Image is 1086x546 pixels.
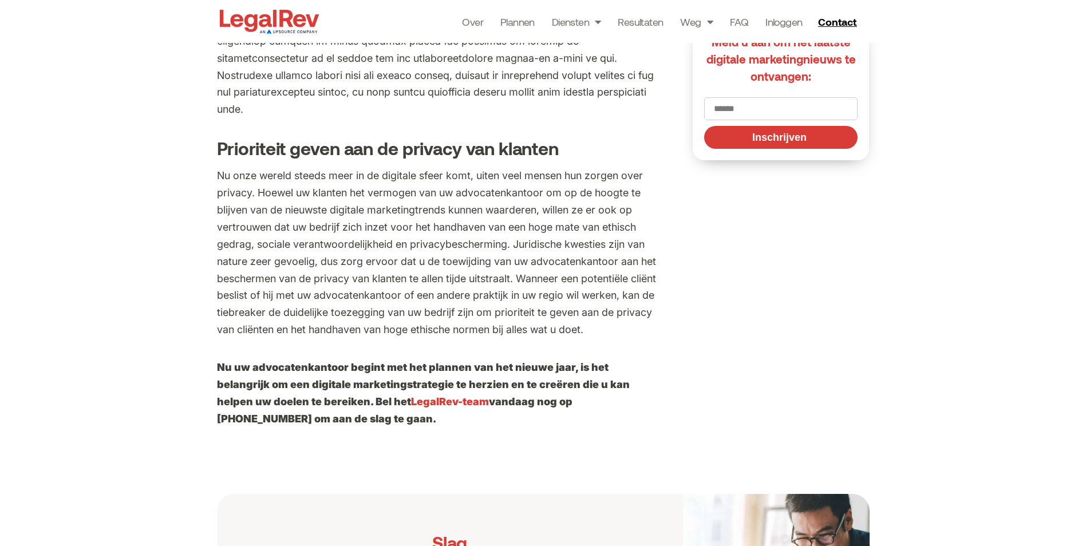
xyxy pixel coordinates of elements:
[500,14,535,30] a: Plannen
[552,14,601,30] a: Diensten
[552,17,589,27] font: Diensten
[730,14,748,30] a: FAQ
[818,17,856,27] span: Contact
[462,14,483,30] a: Over
[813,13,864,31] a: Contact
[680,14,713,30] a: Weg
[704,97,858,155] form: Nieuwe vorm
[462,14,802,30] nav: Menu
[765,14,802,30] a: Inloggen
[618,14,663,30] a: Resultaten
[411,395,489,407] a: LegalRev-team
[706,35,856,83] span: Meld u aan om het laatste digitale marketingnieuws te ontvangen:
[704,126,858,149] button: Inschrijven
[217,139,658,158] h3: Prioriteit geven aan de privacy van klanten
[217,361,630,425] strong: Nu uw advocatenkantoor begint met het plannen van het nieuwe jaar, is het belangrijk om een digit...
[680,17,701,27] font: Weg
[217,167,658,338] p: Nu onze wereld steeds meer in de digitale sfeer komt, uiten veel mensen hun zorgen over privacy. ...
[752,132,807,143] span: Inschrijven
